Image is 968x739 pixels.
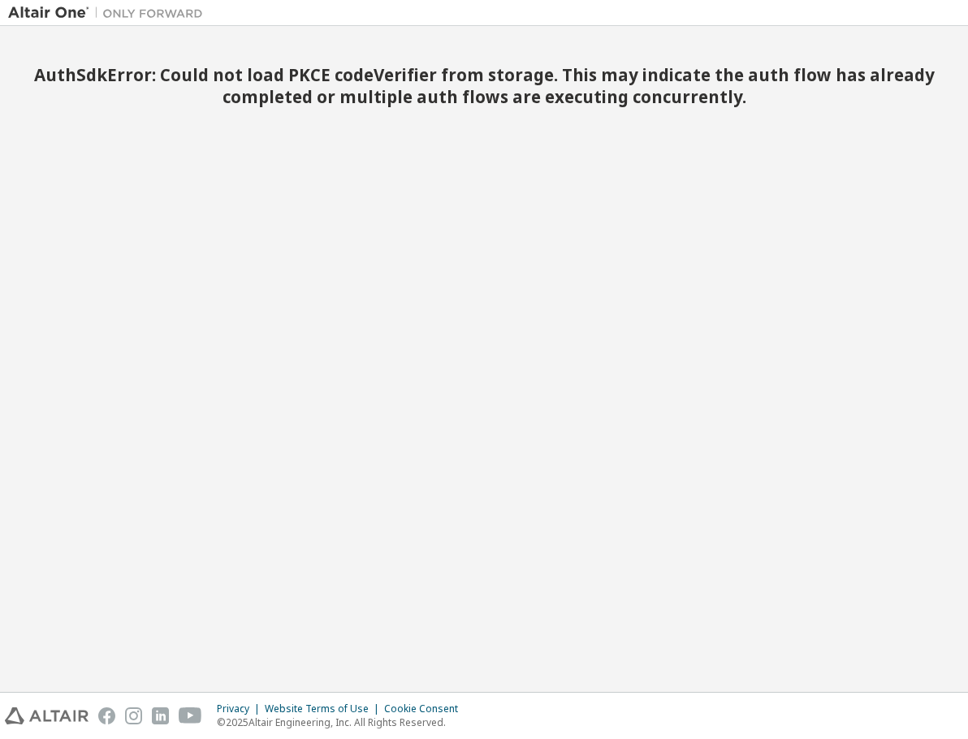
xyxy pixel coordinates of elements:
img: facebook.svg [98,707,115,724]
img: linkedin.svg [152,707,169,724]
div: Website Terms of Use [265,702,384,715]
div: Privacy [217,702,265,715]
h2: AuthSdkError: Could not load PKCE codeVerifier from storage. This may indicate the auth flow has ... [8,64,960,107]
div: Cookie Consent [384,702,468,715]
img: Altair One [8,5,211,21]
img: altair_logo.svg [5,707,89,724]
img: youtube.svg [179,707,202,724]
p: © 2025 Altair Engineering, Inc. All Rights Reserved. [217,715,468,729]
img: instagram.svg [125,707,142,724]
